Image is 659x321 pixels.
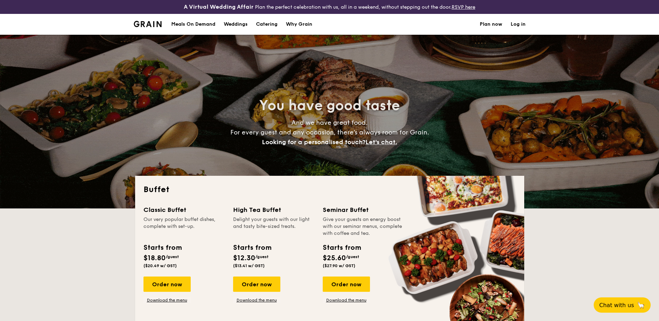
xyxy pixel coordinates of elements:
[143,216,225,237] div: Our very popular buffet dishes, complete with set-up.
[365,138,397,146] span: Let's chat.
[143,254,166,262] span: $18.80
[599,302,634,308] span: Chat with us
[143,297,191,303] a: Download the menu
[143,263,177,268] span: ($20.49 w/ GST)
[143,205,225,215] div: Classic Buffet
[167,14,220,35] a: Meals On Demand
[594,297,651,313] button: Chat with us🦙
[252,14,282,35] a: Catering
[323,216,404,237] div: Give your guests an energy boost with our seminar menus, complete with coffee and tea.
[166,254,179,259] span: /guest
[282,14,316,35] a: Why Grain
[323,297,370,303] a: Download the menu
[233,277,280,292] div: Order now
[233,254,255,262] span: $12.30
[323,205,404,215] div: Seminar Buffet
[134,21,162,27] a: Logotype
[233,216,314,237] div: Delight your guests with our light and tasty bite-sized treats.
[220,14,252,35] a: Weddings
[637,301,645,309] span: 🦙
[134,21,162,27] img: Grain
[323,277,370,292] div: Order now
[233,297,280,303] a: Download the menu
[171,14,215,35] div: Meals On Demand
[143,184,516,195] h2: Buffet
[323,242,361,253] div: Starts from
[130,3,530,11] div: Plan the perfect celebration with us, all in a weekend, without stepping out the door.
[233,205,314,215] div: High Tea Buffet
[511,14,526,35] a: Log in
[184,3,254,11] h4: A Virtual Wedding Affair
[323,254,346,262] span: $25.60
[452,4,475,10] a: RSVP here
[233,242,271,253] div: Starts from
[256,14,278,35] h1: Catering
[346,254,359,259] span: /guest
[233,263,265,268] span: ($13.41 w/ GST)
[286,14,312,35] div: Why Grain
[143,277,191,292] div: Order now
[255,254,269,259] span: /guest
[143,242,181,253] div: Starts from
[224,14,248,35] div: Weddings
[323,263,355,268] span: ($27.90 w/ GST)
[480,14,502,35] a: Plan now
